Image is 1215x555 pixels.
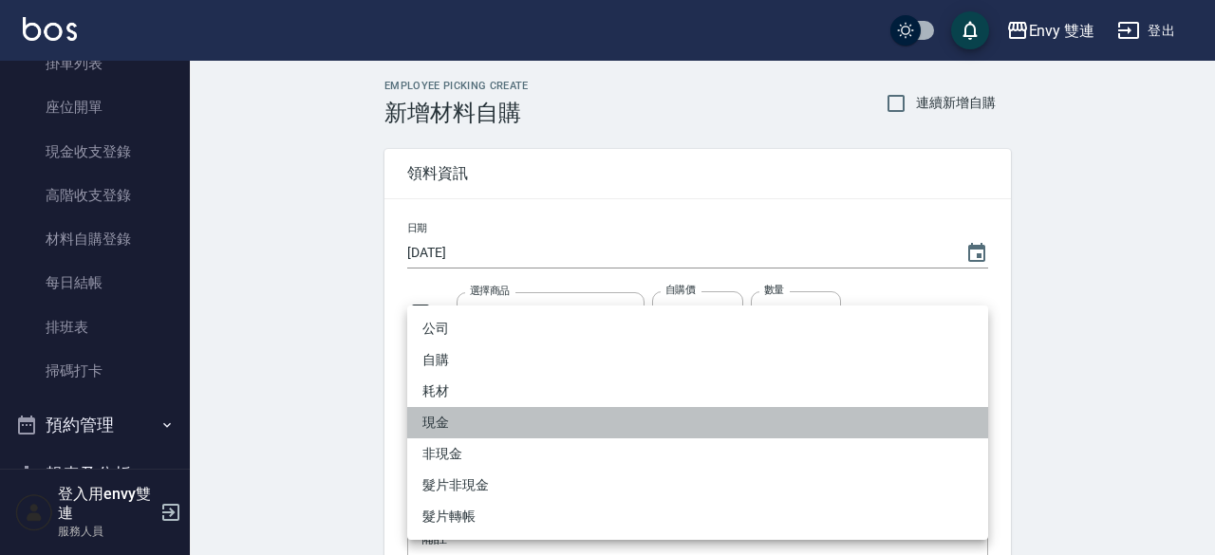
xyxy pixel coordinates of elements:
[407,313,988,344] li: 公司
[407,376,988,407] li: 耗材
[407,438,988,470] li: 非現金
[407,470,988,501] li: 髮片非現金
[407,407,988,438] li: 現金
[407,501,988,532] li: 髮片轉帳
[407,344,988,376] li: 自購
